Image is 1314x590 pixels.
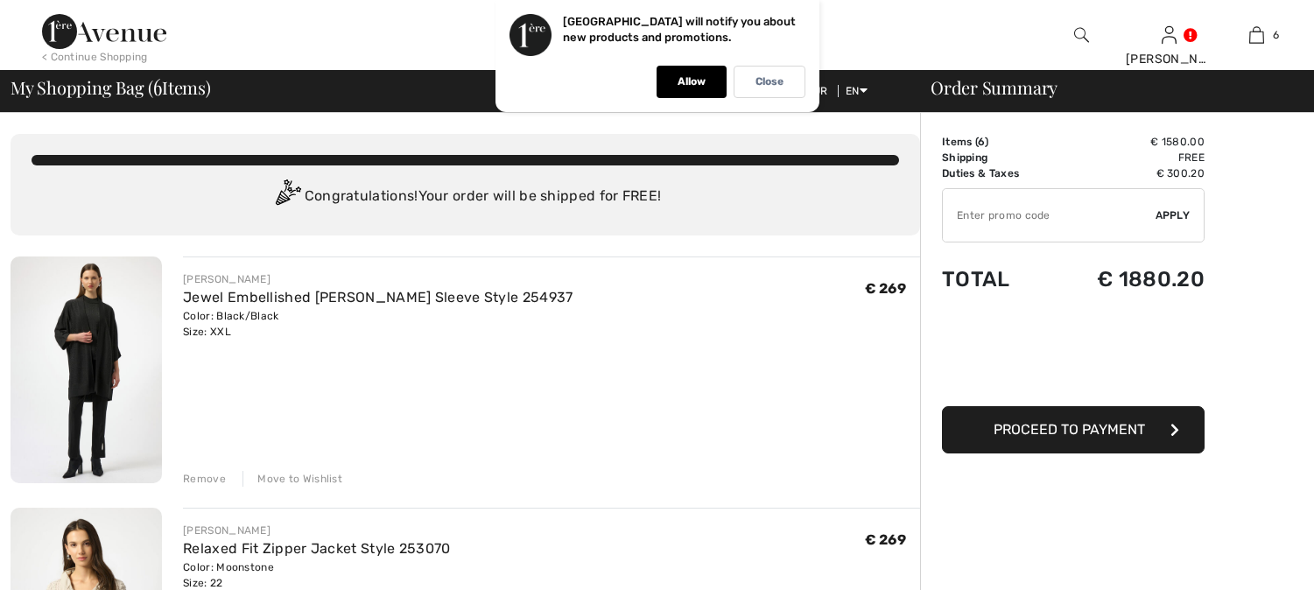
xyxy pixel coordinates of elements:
[183,271,573,287] div: [PERSON_NAME]
[678,75,706,88] p: Allow
[1051,150,1205,165] td: Free
[183,540,450,557] a: Relaxed Fit Zipper Jacket Style 253070
[978,136,985,148] span: 6
[242,471,342,487] div: Move to Wishlist
[1051,134,1205,150] td: € 1580.00
[1273,27,1279,43] span: 6
[1126,50,1212,68] div: [PERSON_NAME]
[942,406,1205,453] button: Proceed to Payment
[943,189,1156,242] input: Promo code
[942,249,1051,309] td: Total
[153,74,162,97] span: 6
[1162,25,1177,46] img: My Info
[42,49,148,65] div: < Continue Shopping
[1249,25,1264,46] img: My Bag
[42,14,166,49] img: 1ère Avenue
[32,179,899,214] div: Congratulations! Your order will be shipped for FREE!
[942,134,1051,150] td: Items ( )
[270,179,305,214] img: Congratulation2.svg
[865,531,907,548] span: € 269
[1051,165,1205,181] td: € 300.20
[563,15,796,44] p: [GEOGRAPHIC_DATA] will notify you about new products and promotions.
[942,309,1205,400] iframe: PayPal
[11,256,162,483] img: Jewel Embellished Kimono Sleeve Style 254937
[994,421,1145,438] span: Proceed to Payment
[942,165,1051,181] td: Duties & Taxes
[1213,25,1299,46] a: 6
[183,308,573,340] div: Color: Black/Black Size: XXL
[11,79,211,96] span: My Shopping Bag ( Items)
[183,289,573,306] a: Jewel Embellished [PERSON_NAME] Sleeve Style 254937
[910,79,1303,96] div: Order Summary
[755,75,783,88] p: Close
[846,85,868,97] span: EN
[183,471,226,487] div: Remove
[1051,249,1205,309] td: € 1880.20
[183,523,450,538] div: [PERSON_NAME]
[1162,26,1177,43] a: Sign In
[1074,25,1089,46] img: search the website
[942,150,1051,165] td: Shipping
[1156,207,1191,223] span: Apply
[865,280,907,297] span: € 269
